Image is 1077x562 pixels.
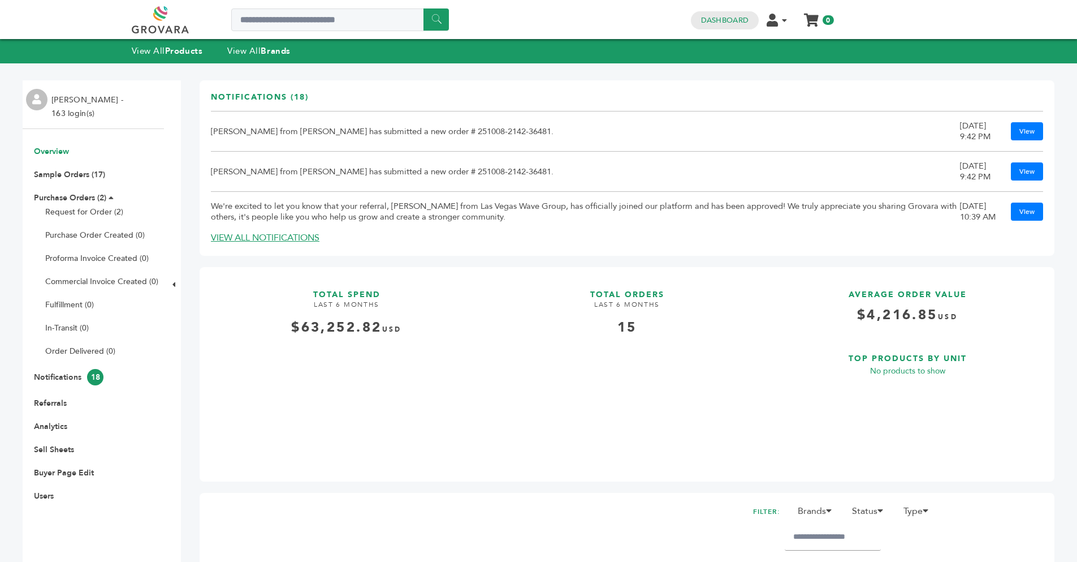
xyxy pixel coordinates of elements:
h3: TOP PRODUCTS BY UNIT [772,342,1043,364]
div: 15 [491,318,763,337]
a: TOTAL SPEND LAST 6 MONTHS $63,252.82USD [211,278,482,462]
h3: TOTAL SPEND [211,278,482,301]
li: [PERSON_NAME] - 163 login(s) [51,93,126,121]
a: Analytics [34,421,67,432]
a: Overview [34,146,69,157]
h2: FILTER: [753,504,780,520]
td: [PERSON_NAME] from [PERSON_NAME] has submitted a new order # 251008-2142-36481. [211,152,960,192]
a: Sample Orders (17) [34,169,105,180]
a: View AllBrands [227,45,291,57]
a: View [1011,122,1043,140]
a: Proforma Invoice Created (0) [45,253,149,264]
a: Users [34,491,54,501]
input: Filter by keywords [785,524,881,551]
h3: AVERAGE ORDER VALUE [772,278,1043,301]
a: Purchase Order Created (0) [45,230,145,241]
h4: LAST 6 MONTHS [491,300,763,318]
div: [DATE] 10:39 AM [960,201,1000,222]
li: Brands [792,504,844,524]
a: My Cart [804,10,818,22]
a: View [1011,203,1043,221]
h4: LAST 6 MONTHS [211,300,482,318]
a: AVERAGE ORDER VALUE $4,216.85USD [772,278,1043,333]
a: Order Delivered (0) [45,346,115,357]
a: TOTAL ORDERS LAST 6 MONTHS 15 [491,278,763,462]
a: View [1011,162,1043,181]
span: USD [382,325,402,334]
span: 0 [823,15,833,25]
a: VIEW ALL NOTIFICATIONS [211,231,319,244]
a: In-Transit (0) [45,323,89,333]
div: $63,252.82 [211,318,482,337]
span: 18 [87,369,103,385]
li: Type [898,504,941,524]
a: Purchase Orders (2) [34,192,106,203]
div: [DATE] 9:42 PM [960,121,1000,142]
img: profile.png [26,89,47,110]
a: Referrals [34,398,67,409]
h4: $4,216.85 [772,306,1043,333]
a: TOP PRODUCTS BY UNIT No products to show [772,342,1043,461]
p: No products to show [772,364,1043,378]
div: [DATE] 9:42 PM [960,161,1000,182]
td: We're excited to let you know that your referral, [PERSON_NAME] from Las Vegas Wave Group, has of... [211,192,960,232]
h3: Notifications (18) [211,92,309,111]
input: Search a product or brand... [231,8,449,31]
span: USD [938,312,958,321]
a: Notifications18 [34,372,103,383]
a: View AllProducts [132,45,203,57]
strong: Products [165,45,202,57]
a: Fulfillment (0) [45,299,94,310]
li: Status [846,504,896,524]
a: Commercial Invoice Created (0) [45,276,158,287]
a: Request for Order (2) [45,207,123,217]
strong: Brands [261,45,290,57]
a: Sell Sheets [34,444,74,455]
a: Buyer Page Edit [34,467,94,478]
a: Dashboard [701,15,749,25]
h3: TOTAL ORDERS [491,278,763,301]
td: [PERSON_NAME] from [PERSON_NAME] has submitted a new order # 251008-2142-36481. [211,111,960,152]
